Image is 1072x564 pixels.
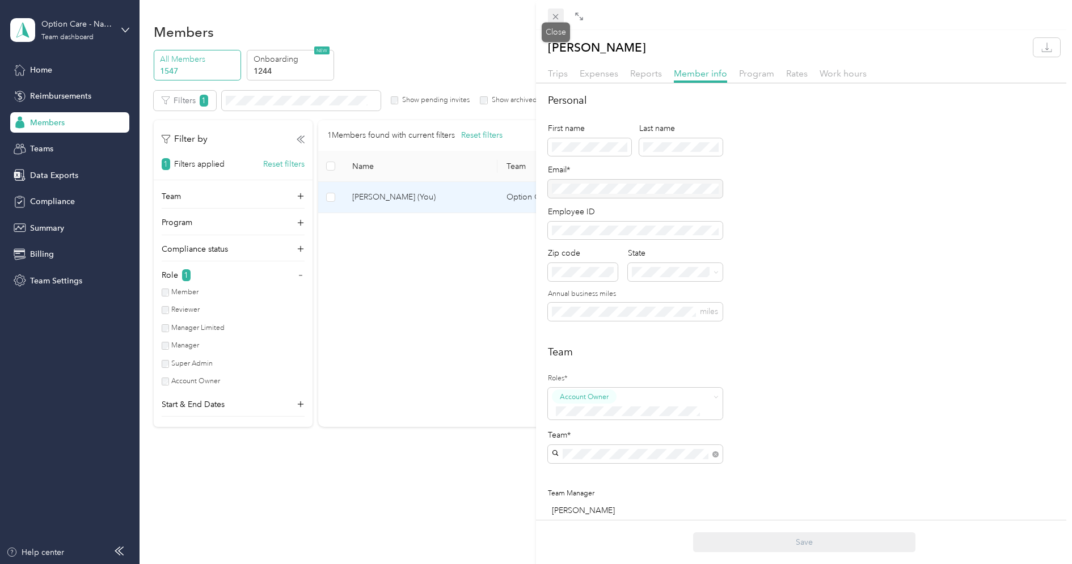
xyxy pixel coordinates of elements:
iframe: Everlance-gr Chat Button Frame [1008,501,1072,564]
span: Rates [786,68,808,79]
span: Team Manager [548,489,594,498]
span: Work hours [820,68,867,79]
div: State [628,247,723,259]
div: Team* [548,429,723,441]
span: Reports [630,68,662,79]
div: Employee ID [548,206,723,218]
p: [PERSON_NAME] [548,38,646,57]
span: Trips [548,68,568,79]
div: Close [542,22,570,42]
h2: Team [548,345,1060,360]
span: Expenses [580,68,618,79]
span: Account Owner [560,392,609,402]
h2: Personal [548,93,1060,108]
div: First name [548,122,631,134]
button: Account Owner [552,389,617,404]
span: Member info [674,68,727,79]
div: Last name [639,122,723,134]
span: Program [739,68,774,79]
div: [PERSON_NAME] [552,504,723,516]
div: Email* [548,164,723,176]
span: miles [700,307,718,316]
div: Zip code [548,247,618,259]
label: Annual business miles [548,289,723,299]
label: Roles* [548,374,723,384]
